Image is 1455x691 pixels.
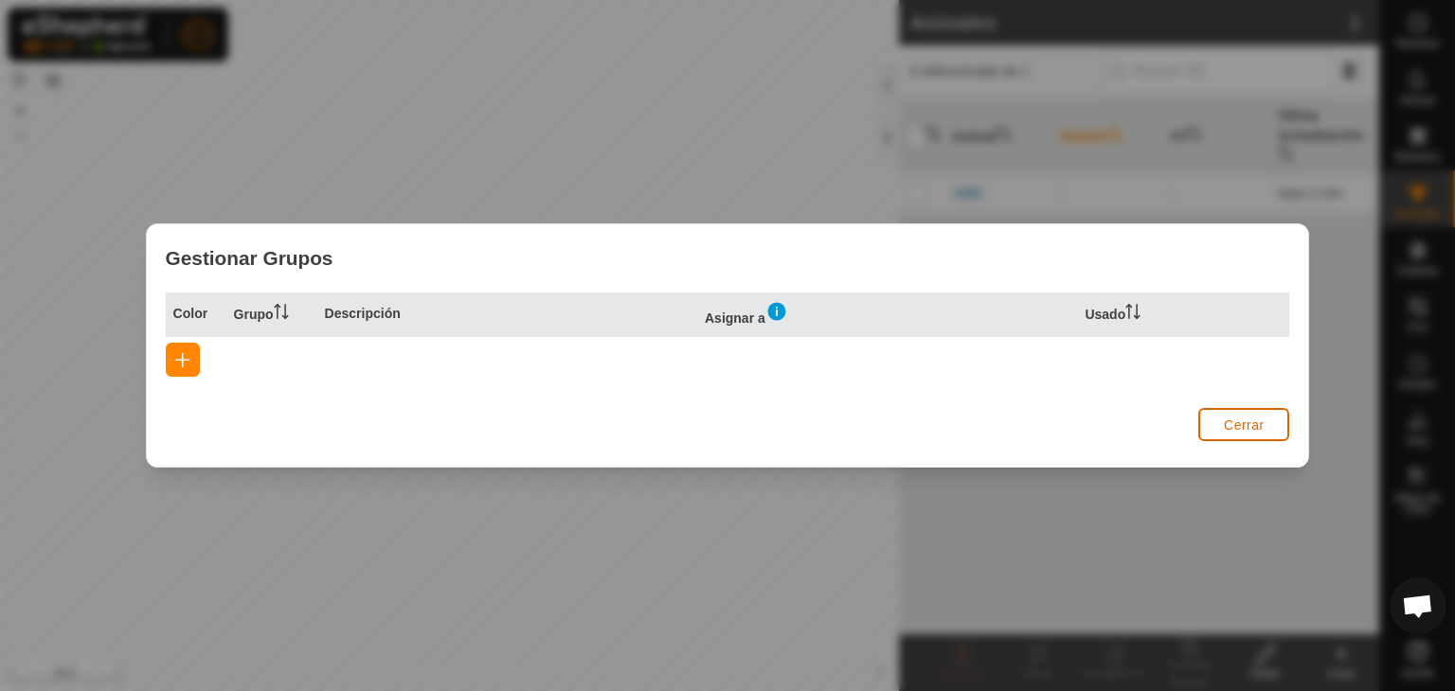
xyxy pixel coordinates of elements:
[697,292,1077,337] th: Asignar a
[1077,292,1168,337] th: Usado
[147,224,1309,292] div: Gestionar Grupos
[317,292,697,337] th: Descripción
[166,292,226,337] th: Color
[765,300,788,323] img: Información
[1224,417,1265,433] span: Cerrar
[1198,408,1289,441] button: Cerrar
[226,292,317,337] th: Grupo
[1390,577,1446,634] div: Chat abierto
